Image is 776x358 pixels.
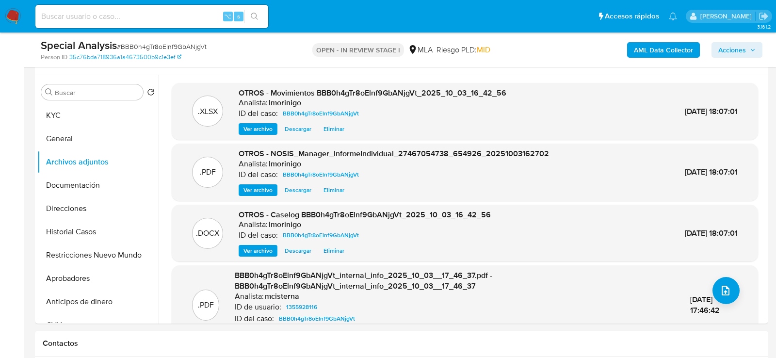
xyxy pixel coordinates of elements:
button: upload-file [712,277,740,304]
button: Ver archivo [239,123,277,135]
a: Salir [759,11,769,21]
span: [DATE] 17:46:42 [690,294,720,316]
button: Historial Casos [37,220,159,244]
button: Ver archivo [239,184,277,196]
button: Anticipos de dinero [37,290,159,313]
button: Eliminar [319,245,349,257]
p: Analista: [235,292,264,301]
button: Descargar [280,184,316,196]
span: Eliminar [323,246,344,256]
p: ID del caso: [239,170,278,179]
button: Restricciones Nuevo Mundo [37,244,159,267]
button: Direcciones [37,197,159,220]
input: Buscar [55,88,139,97]
p: .XLSX [198,106,218,117]
b: Person ID [41,53,67,62]
span: Riesgo PLD: [436,45,490,55]
span: Eliminar [323,185,344,195]
span: Acciones [718,42,746,58]
p: Analista: [239,98,268,108]
button: Acciones [711,42,762,58]
button: Ver archivo [239,245,277,257]
p: OPEN - IN REVIEW STAGE I [312,43,404,57]
button: General [37,127,159,150]
a: 35c76bda718936a1a4673500b9c1e3ef [69,53,181,62]
span: MID [477,44,490,55]
span: [DATE] 18:07:01 [685,166,738,178]
b: Special Analysis [41,37,117,53]
span: 3.161.2 [757,23,771,31]
a: BBB0h4gTr8oElnf9GbANjgVt [279,169,363,180]
button: Buscar [45,88,53,96]
span: Accesos rápidos [605,11,659,21]
span: OTROS - NOSIS_Manager_InformeIndividual_27467054738_654926_20251003162702 [239,148,549,159]
h6: lmorinigo [269,220,301,229]
a: 1355928116 [282,301,321,313]
button: Aprobadores [37,267,159,290]
p: lourdes.morinigo@mercadolibre.com [700,12,755,21]
a: Notificaciones [669,12,677,20]
button: KYC [37,104,159,127]
button: Descargar [280,245,316,257]
span: ⌥ [224,12,231,21]
span: 1355928116 [286,301,317,313]
span: s [237,12,240,21]
p: .PDF [198,300,214,310]
h6: mcisterna [265,292,299,301]
p: ID del caso: [235,314,274,324]
span: [DATE] 18:07:01 [685,106,738,117]
b: AML Data Collector [634,42,693,58]
button: Archivos adjuntos [37,150,159,174]
span: # BBB0h4gTr8oElnf9GbANjgVt [117,42,207,51]
h6: lmorinigo [269,159,301,169]
p: Analista: [239,220,268,229]
p: Analista: [239,159,268,169]
span: Eliminar [323,124,344,134]
span: OTROS - Caselog BBB0h4gTr8oElnf9GbANjgVt_2025_10_03_16_42_56 [239,209,491,220]
h1: Contactos [43,339,760,348]
span: BBB0h4gTr8oElnf9GbANjgVt [283,108,359,119]
p: .DOCX [196,228,219,239]
p: ID del caso: [239,230,278,240]
span: Ver archivo [243,185,273,195]
span: BBB0h4gTr8oElnf9GbANjgVt_internal_info_2025_10_03__17_46_37.pdf - BBB0h4gTr8oElnf9GbANjgVt_intern... [235,270,492,292]
span: Descargar [285,246,311,256]
a: BBB0h4gTr8oElnf9GbANjgVt [275,313,359,325]
div: MLA [408,45,433,55]
span: BBB0h4gTr8oElnf9GbANjgVt [283,169,359,180]
span: Descargar [285,185,311,195]
button: Descargar [280,123,316,135]
button: search-icon [244,10,264,23]
a: BBB0h4gTr8oElnf9GbANjgVt [279,108,363,119]
span: Ver archivo [243,124,273,134]
span: Ver archivo [243,246,273,256]
button: Volver al orden por defecto [147,88,155,99]
span: [DATE] 18:07:01 [685,228,738,239]
span: BBB0h4gTr8oElnf9GbANjgVt [283,229,359,241]
span: Descargar [285,124,311,134]
p: ID del caso: [239,109,278,118]
p: ID de usuario: [235,302,281,312]
button: Documentación [37,174,159,197]
button: CVU [37,313,159,337]
p: .PDF [200,167,216,178]
a: BBB0h4gTr8oElnf9GbANjgVt [279,229,363,241]
button: AML Data Collector [627,42,700,58]
span: BBB0h4gTr8oElnf9GbANjgVt [279,313,355,325]
button: Eliminar [319,123,349,135]
span: OTROS - Movimientos BBB0h4gTr8oElnf9GbANjgVt_2025_10_03_16_42_56 [239,87,506,98]
button: Eliminar [319,184,349,196]
input: Buscar usuario o caso... [35,10,268,23]
h6: lmorinigo [269,98,301,108]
